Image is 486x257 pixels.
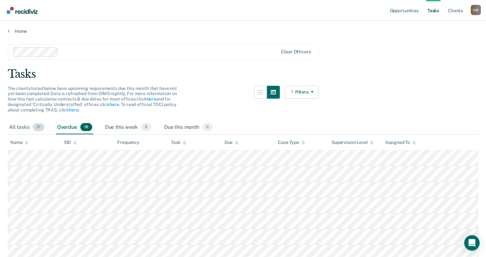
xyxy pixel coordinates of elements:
[10,140,28,145] div: Name
[146,96,156,102] a: here
[163,120,214,135] div: Due this month0
[7,7,38,14] img: Recidiviz
[8,28,478,34] a: Home
[8,67,478,81] div: Tasks
[471,5,481,15] div: H W
[33,123,44,131] span: 21
[331,140,374,145] div: Supervision Level
[171,140,186,145] div: Task
[8,86,177,112] span: The clients listed below have upcoming requirements due this month that have not yet been complet...
[80,123,92,131] span: 16
[117,140,139,145] div: Frequency
[141,123,151,131] span: 5
[202,123,212,131] span: 0
[8,120,46,135] div: All tasks21
[64,140,77,145] div: SID
[464,235,480,251] div: Open Intercom Messenger
[56,120,93,135] div: Overdue16
[471,5,481,15] button: Profile dropdown button
[69,107,78,112] a: here
[281,49,311,55] div: Clear officers
[110,102,119,107] a: here
[285,86,319,99] button: Filters
[278,140,305,145] div: Case Type
[385,140,415,145] div: Assigned To
[104,120,153,135] div: Due this week5
[225,140,239,145] div: Due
